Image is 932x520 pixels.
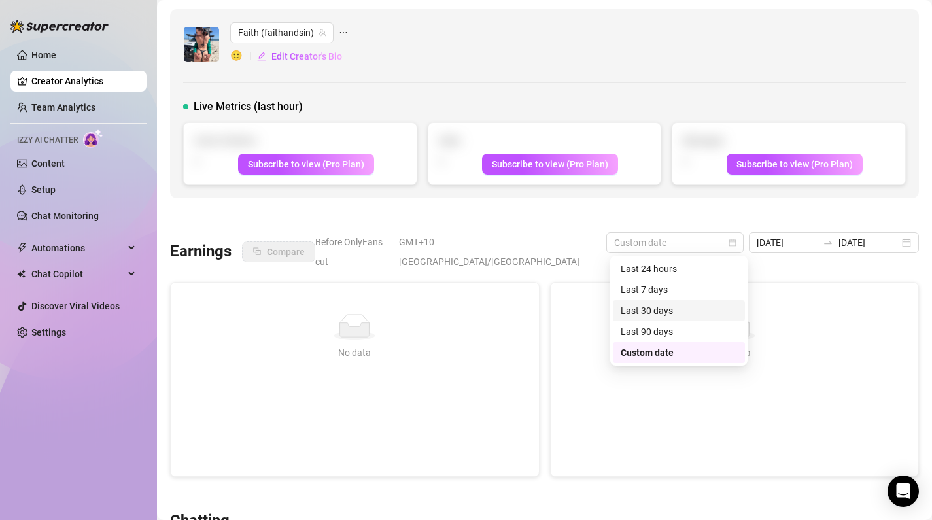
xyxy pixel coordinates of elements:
[31,327,66,338] a: Settings
[621,283,737,297] div: Last 7 days
[31,102,95,113] a: Team Analytics
[736,159,853,169] span: Subscribe to view (Pro Plan)
[31,301,120,311] a: Discover Viral Videos
[613,300,745,321] div: Last 30 days
[621,262,737,276] div: Last 24 hours
[194,99,303,114] span: Live Metrics (last hour)
[399,232,599,271] span: GMT+10 [GEOGRAPHIC_DATA]/[GEOGRAPHIC_DATA]
[31,264,124,285] span: Chat Copilot
[31,184,56,195] a: Setup
[17,134,78,147] span: Izzy AI Chatter
[621,324,737,339] div: Last 90 days
[492,159,608,169] span: Subscribe to view (Pro Plan)
[838,235,899,250] input: End date
[315,232,391,271] span: Before OnlyFans cut
[31,237,124,258] span: Automations
[621,345,737,360] div: Custom date
[888,476,919,507] div: Open Intercom Messenger
[613,342,745,363] div: Custom date
[31,211,99,221] a: Chat Monitoring
[256,46,343,67] button: Edit Creator's Bio
[613,279,745,300] div: Last 7 days
[83,129,103,148] img: AI Chatter
[621,303,737,318] div: Last 30 days
[238,154,374,175] button: Subscribe to view (Pro Plan)
[31,50,56,60] a: Home
[17,243,27,253] span: thunderbolt
[186,345,523,360] div: No data
[184,27,219,62] img: Faith
[319,29,326,37] span: team
[614,233,736,252] span: Custom date
[339,22,348,43] span: ellipsis
[823,237,833,248] span: swap-right
[823,237,833,248] span: to
[482,154,618,175] button: Subscribe to view (Pro Plan)
[566,345,903,360] div: No data
[17,269,26,279] img: Chat Copilot
[271,51,342,61] span: Edit Creator's Bio
[170,241,232,262] h3: Earnings
[727,154,863,175] button: Subscribe to view (Pro Plan)
[230,48,256,64] span: 🙂
[729,239,736,247] span: calendar
[10,20,109,33] img: logo-BBDzfeDw.svg
[257,52,266,61] span: edit
[757,235,818,250] input: Start date
[613,258,745,279] div: Last 24 hours
[31,71,136,92] a: Creator Analytics
[242,241,315,262] button: Compare
[31,158,65,169] a: Content
[238,23,326,43] span: Faith (faithandsin)
[613,321,745,342] div: Last 90 days
[248,159,364,169] span: Subscribe to view (Pro Plan)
